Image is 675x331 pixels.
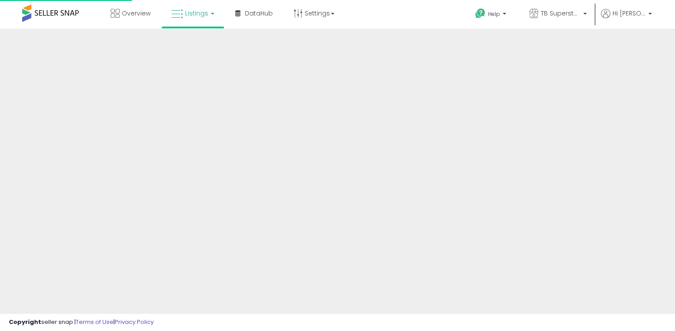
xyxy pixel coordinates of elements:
a: Help [468,1,515,29]
span: TB Superstore [541,9,581,18]
span: Listings [185,9,208,18]
a: Terms of Use [76,318,113,326]
a: Hi [PERSON_NAME] [601,9,652,29]
strong: Copyright [9,318,41,326]
span: Overview [122,9,151,18]
i: Get Help [475,8,486,19]
span: Help [488,10,500,18]
a: Privacy Policy [115,318,154,326]
span: Hi [PERSON_NAME] [613,9,646,18]
div: seller snap | | [9,318,154,327]
span: DataHub [245,9,273,18]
